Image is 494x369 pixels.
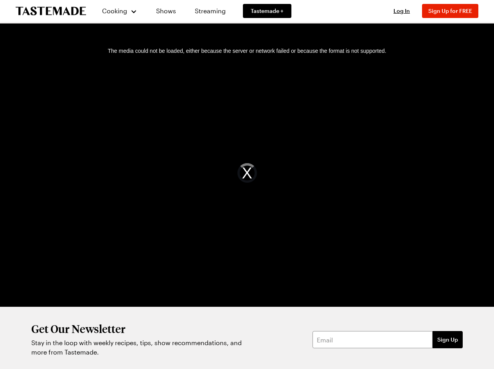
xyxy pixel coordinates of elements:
[422,4,478,18] button: Sign Up for FREE
[9,39,485,307] div: The media could not be loaded, either because the server or network failed or because the format ...
[251,7,284,15] span: Tastemade +
[102,2,137,20] button: Cooking
[9,39,485,307] video-js: Video Player
[102,7,127,14] span: Cooking
[393,7,410,14] span: Log In
[16,7,86,16] a: To Tastemade Home Page
[428,7,472,14] span: Sign Up for FREE
[243,4,291,18] a: Tastemade +
[31,322,246,335] h2: Get Our Newsletter
[386,7,417,15] button: Log In
[9,39,485,307] div: Modal Window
